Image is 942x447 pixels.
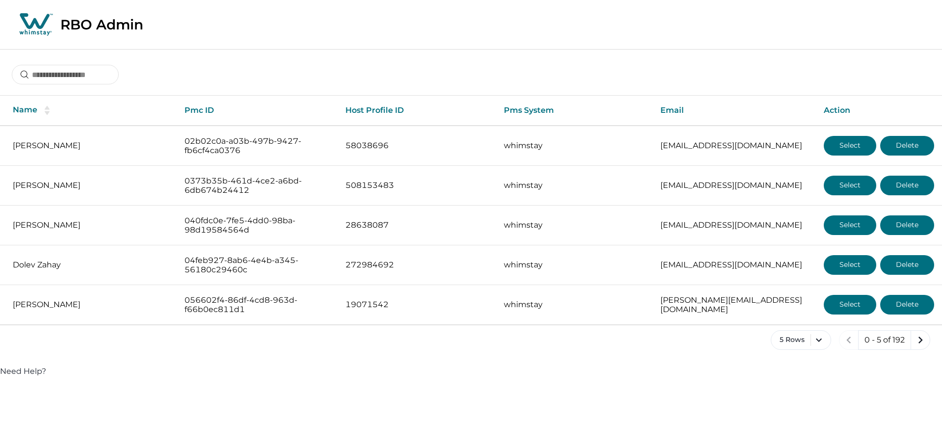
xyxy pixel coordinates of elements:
[880,255,934,275] button: Delete
[13,300,169,310] p: [PERSON_NAME]
[839,330,859,350] button: previous page
[824,136,876,156] button: Select
[911,330,930,350] button: next page
[184,176,330,195] p: 0373b35b-461d-4ce2-a6bd-6db674b24412
[824,176,876,195] button: Select
[504,300,644,310] p: whimstay
[824,255,876,275] button: Select
[880,176,934,195] button: Delete
[504,260,644,270] p: whimstay
[660,141,808,151] p: [EMAIL_ADDRESS][DOMAIN_NAME]
[504,220,644,230] p: whimstay
[504,181,644,190] p: whimstay
[880,215,934,235] button: Delete
[504,141,644,151] p: whimstay
[13,181,169,190] p: [PERSON_NAME]
[653,96,816,126] th: Email
[13,260,169,270] p: Dolev Zahay
[13,141,169,151] p: [PERSON_NAME]
[858,330,911,350] button: 0 - 5 of 192
[13,220,169,230] p: [PERSON_NAME]
[345,141,489,151] p: 58038696
[345,260,489,270] p: 272984692
[880,295,934,315] button: Delete
[660,220,808,230] p: [EMAIL_ADDRESS][DOMAIN_NAME]
[660,181,808,190] p: [EMAIL_ADDRESS][DOMAIN_NAME]
[184,295,330,315] p: 056602f4-86df-4cd8-963d-f66b0ec811d1
[824,295,876,315] button: Select
[864,335,905,345] p: 0 - 5 of 192
[496,96,652,126] th: Pms System
[880,136,934,156] button: Delete
[771,330,831,350] button: 5 Rows
[660,260,808,270] p: [EMAIL_ADDRESS][DOMAIN_NAME]
[37,105,57,115] button: sorting
[177,96,338,126] th: Pmc ID
[338,96,497,126] th: Host Profile ID
[184,216,330,235] p: 040fdc0e-7fe5-4dd0-98ba-98d19584564d
[60,16,143,33] p: RBO Admin
[660,295,808,315] p: [PERSON_NAME][EMAIL_ADDRESS][DOMAIN_NAME]
[184,256,330,275] p: 04feb927-8ab6-4e4b-a345-56180c29460c
[345,181,489,190] p: 508153483
[816,96,942,126] th: Action
[824,215,876,235] button: Select
[345,220,489,230] p: 28638087
[184,136,330,156] p: 02b02c0a-a03b-497b-9427-fb6cf4ca0376
[345,300,489,310] p: 19071542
